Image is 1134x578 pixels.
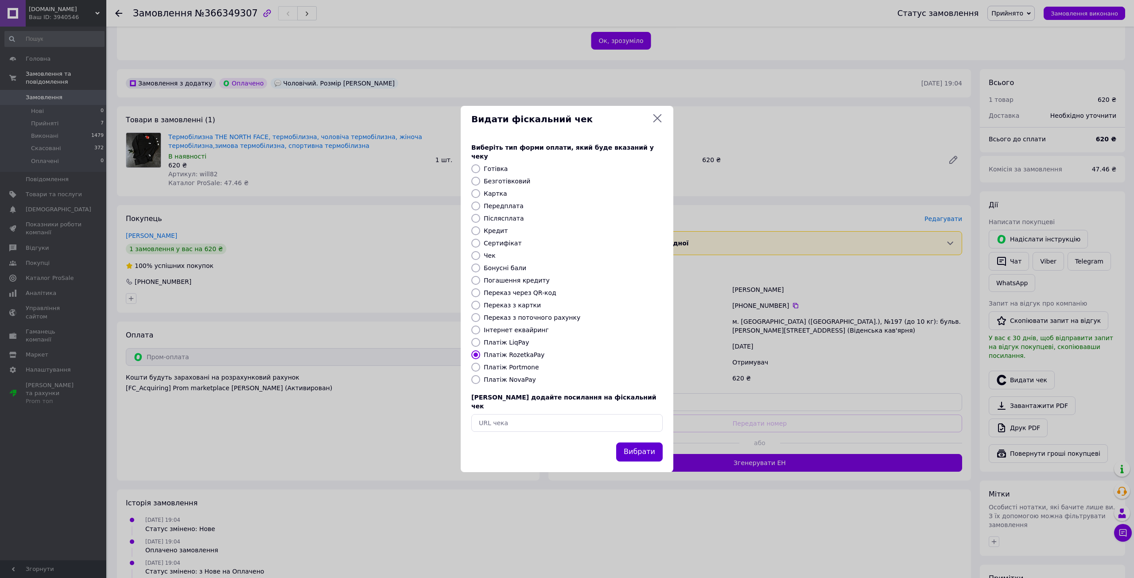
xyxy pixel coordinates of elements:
[471,113,649,126] span: Видати фіскальний чек
[484,351,544,358] label: Платіж RozetkaPay
[484,364,539,371] label: Платіж Portmone
[484,252,496,259] label: Чек
[484,326,549,334] label: Інтернет еквайринг
[471,414,663,432] input: URL чека
[484,302,541,309] label: Переказ з картки
[484,215,524,222] label: Післясплата
[484,314,580,321] label: Переказ з поточного рахунку
[484,202,524,209] label: Передплата
[484,376,536,383] label: Платіж NovaPay
[616,442,663,462] button: Вибрати
[484,240,522,247] label: Сертифікат
[484,178,530,185] label: Безготівковий
[484,190,507,197] label: Картка
[471,144,654,160] span: Виберіть тип форми оплати, який буде вказаний у чеку
[484,277,550,284] label: Погашення кредиту
[471,394,656,410] span: [PERSON_NAME] додайте посилання на фіскальний чек
[484,289,556,296] label: Переказ через QR-код
[484,227,508,234] label: Кредит
[484,165,508,172] label: Готівка
[484,264,526,272] label: Бонусні бали
[484,339,529,346] label: Платіж LiqPay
